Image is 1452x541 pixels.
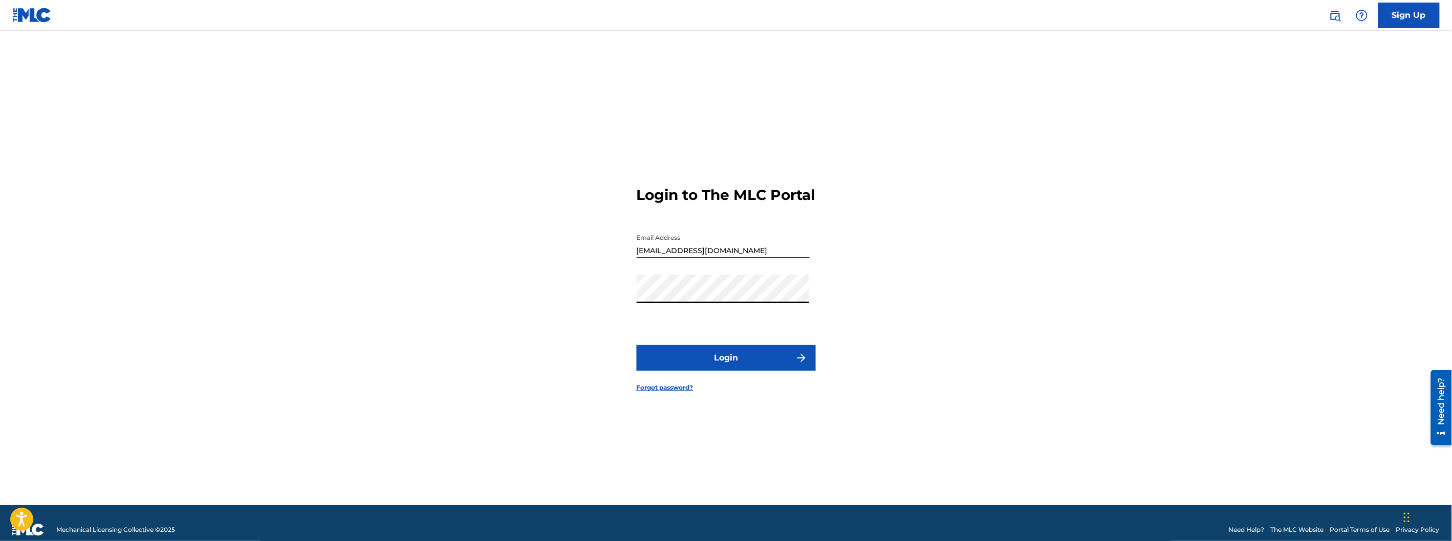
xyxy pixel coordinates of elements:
[1352,5,1372,26] div: Help
[12,524,44,536] img: logo
[795,352,808,364] img: f7272a7cc735f4ea7f67.svg
[1401,492,1452,541] div: Widget de chat
[1271,525,1324,534] a: The MLC Website
[1356,9,1368,21] img: help
[1423,367,1452,449] iframe: Resource Center
[1229,525,1265,534] a: Need Help?
[1325,5,1346,26] a: Public Search
[637,345,816,371] button: Login
[12,8,52,22] img: MLC Logo
[1404,502,1410,533] div: Arrastar
[1330,525,1390,534] a: Portal Terms of Use
[1378,3,1440,28] a: Sign Up
[1396,525,1440,534] a: Privacy Policy
[637,186,815,204] h3: Login to The MLC Portal
[1401,492,1452,541] iframe: Chat Widget
[1329,9,1341,21] img: search
[637,383,694,392] a: Forgot password?
[56,525,175,534] span: Mechanical Licensing Collective © 2025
